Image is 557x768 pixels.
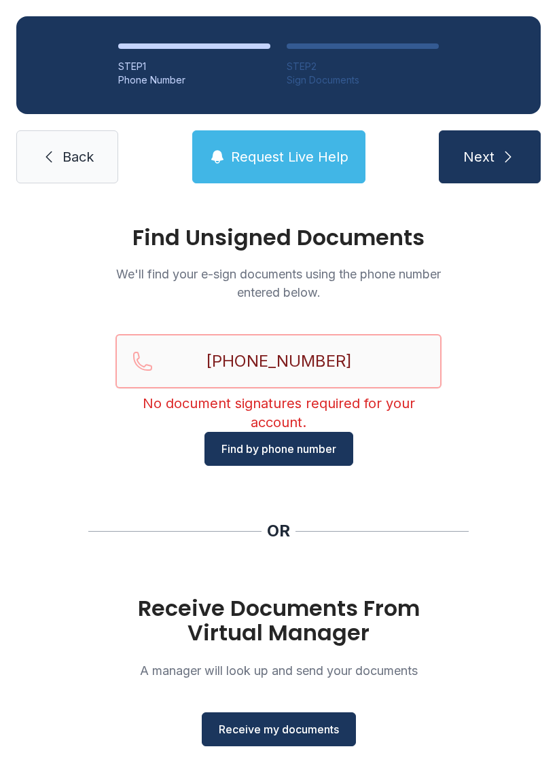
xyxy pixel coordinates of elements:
[287,73,439,87] div: Sign Documents
[118,60,270,73] div: STEP 1
[463,147,495,166] span: Next
[62,147,94,166] span: Back
[115,596,442,645] h1: Receive Documents From Virtual Manager
[115,227,442,249] h1: Find Unsigned Documents
[221,441,336,457] span: Find by phone number
[219,721,339,737] span: Receive my documents
[115,394,442,432] div: No document signatures required for your account.
[287,60,439,73] div: STEP 2
[115,265,442,301] p: We'll find your e-sign documents using the phone number entered below.
[115,334,442,388] input: Reservation phone number
[231,147,348,166] span: Request Live Help
[267,520,290,542] div: OR
[118,73,270,87] div: Phone Number
[115,661,442,680] p: A manager will look up and send your documents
